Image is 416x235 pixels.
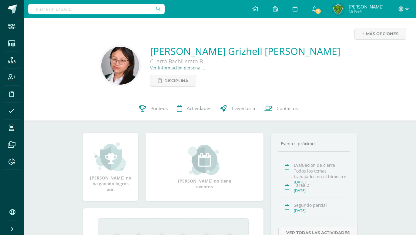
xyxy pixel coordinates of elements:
div: Eventos próximos [278,141,350,146]
span: [PERSON_NAME] [349,4,384,10]
div: Cuarto Bachillerato B [150,58,332,65]
a: Contactos [260,96,302,121]
div: Evaluación de cierre Todos los temas trabajados en el bimestre. [294,162,348,180]
div: [DATE] [294,188,348,193]
span: Actividades [187,105,211,112]
img: 4301b228b8a61c5d401b7166df0a24f1.png [101,47,139,85]
div: [DATE] [294,208,348,213]
span: Punteos [150,105,168,112]
span: Contactos [277,105,298,112]
img: a027cb2715fc0bed0e3d53f9a5f0b33d.png [332,3,344,15]
span: Más opciones [366,28,398,39]
a: Punteos [134,96,172,121]
span: Mi Perfil [349,9,384,14]
div: [PERSON_NAME] no tiene eventos [174,145,235,190]
div: Tarea 2 [294,182,348,188]
a: Trayectoria [216,96,260,121]
div: [PERSON_NAME] no ha ganado logros aún [89,142,132,192]
span: Trayectoria [231,105,255,112]
div: Segundo parcial [294,202,348,208]
a: Actividades [172,96,216,121]
img: achievement_small.png [94,142,127,172]
img: event_small.png [188,145,221,175]
span: 2 [315,8,321,15]
a: Disciplina [150,75,196,87]
a: [PERSON_NAME] Grizhell [PERSON_NAME] [150,45,340,58]
input: Busca un usuario... [28,4,165,14]
a: Ver información personal... [150,65,205,71]
a: Más opciones [354,28,406,40]
span: Disciplina [164,75,188,86]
